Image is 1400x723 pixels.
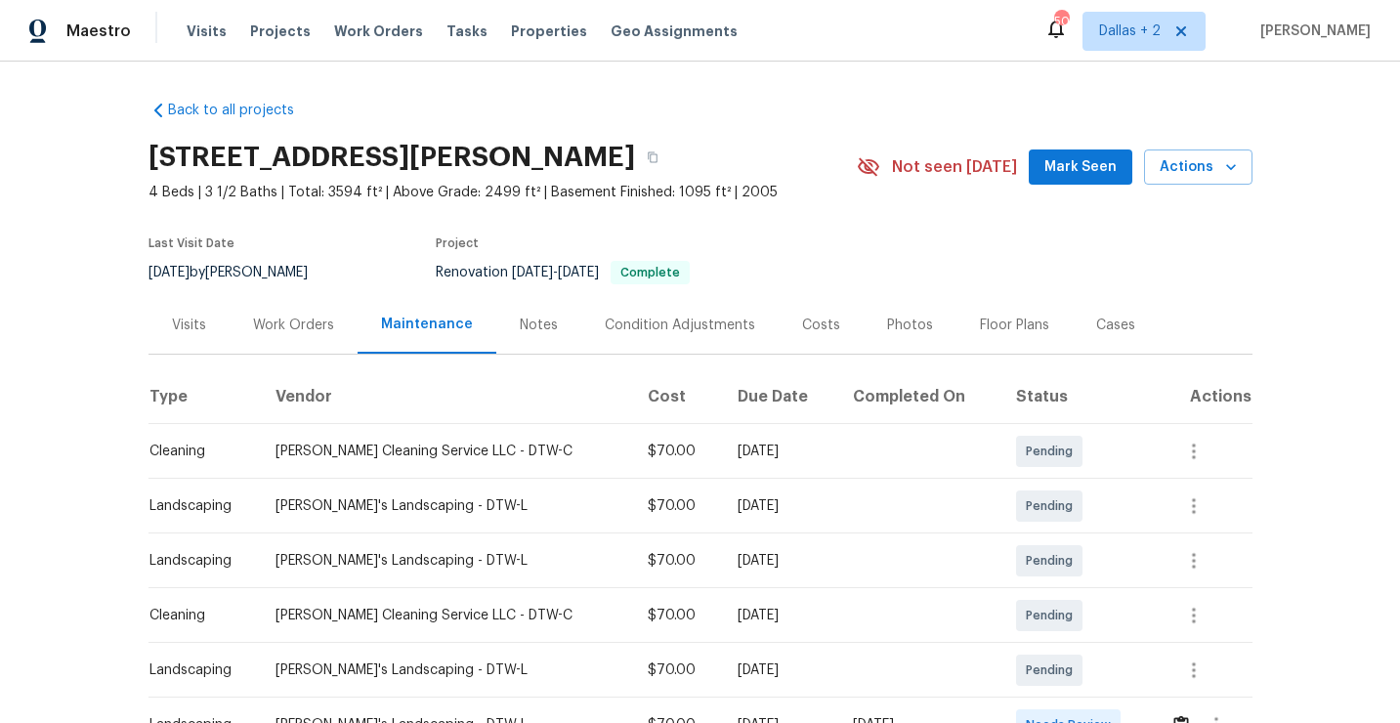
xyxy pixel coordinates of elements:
[511,21,587,41] span: Properties
[148,183,857,202] span: 4 Beds | 3 1/2 Baths | Total: 3594 ft² | Above Grade: 2499 ft² | Basement Finished: 1095 ft² | 2005
[558,266,599,279] span: [DATE]
[149,442,245,461] div: Cleaning
[66,21,131,41] span: Maestro
[512,266,599,279] span: -
[738,496,822,516] div: [DATE]
[605,316,755,335] div: Condition Adjustments
[1026,442,1081,461] span: Pending
[149,606,245,625] div: Cleaning
[1026,606,1081,625] span: Pending
[738,551,822,571] div: [DATE]
[613,267,688,278] span: Complete
[1252,21,1371,41] span: [PERSON_NAME]
[520,316,558,335] div: Notes
[892,157,1017,177] span: Not seen [DATE]
[250,21,311,41] span: Projects
[148,237,234,249] span: Last Visit Date
[738,442,822,461] div: [DATE]
[722,369,837,424] th: Due Date
[1099,21,1161,41] span: Dallas + 2
[1000,369,1155,424] th: Status
[887,316,933,335] div: Photos
[648,660,706,680] div: $70.00
[148,101,336,120] a: Back to all projects
[436,237,479,249] span: Project
[1155,369,1252,424] th: Actions
[148,266,190,279] span: [DATE]
[276,660,616,680] div: [PERSON_NAME]'s Landscaping - DTW-L
[446,24,488,38] span: Tasks
[1026,660,1081,680] span: Pending
[436,266,690,279] span: Renovation
[149,496,245,516] div: Landscaping
[648,551,706,571] div: $70.00
[148,369,261,424] th: Type
[187,21,227,41] span: Visits
[149,660,245,680] div: Landscaping
[1054,12,1068,31] div: 50
[1026,496,1081,516] span: Pending
[276,606,616,625] div: [PERSON_NAME] Cleaning Service LLC - DTW-C
[1026,551,1081,571] span: Pending
[1029,149,1132,186] button: Mark Seen
[648,496,706,516] div: $70.00
[276,551,616,571] div: [PERSON_NAME]'s Landscaping - DTW-L
[260,369,632,424] th: Vendor
[1160,155,1237,180] span: Actions
[648,606,706,625] div: $70.00
[738,660,822,680] div: [DATE]
[738,606,822,625] div: [DATE]
[1096,316,1135,335] div: Cases
[381,315,473,334] div: Maintenance
[276,442,616,461] div: [PERSON_NAME] Cleaning Service LLC - DTW-C
[632,369,722,424] th: Cost
[149,551,245,571] div: Landscaping
[1044,155,1117,180] span: Mark Seen
[148,261,331,284] div: by [PERSON_NAME]
[611,21,738,41] span: Geo Assignments
[148,148,635,167] h2: [STREET_ADDRESS][PERSON_NAME]
[512,266,553,279] span: [DATE]
[802,316,840,335] div: Costs
[980,316,1049,335] div: Floor Plans
[172,316,206,335] div: Visits
[648,442,706,461] div: $70.00
[276,496,616,516] div: [PERSON_NAME]'s Landscaping - DTW-L
[334,21,423,41] span: Work Orders
[1144,149,1252,186] button: Actions
[837,369,1000,424] th: Completed On
[253,316,334,335] div: Work Orders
